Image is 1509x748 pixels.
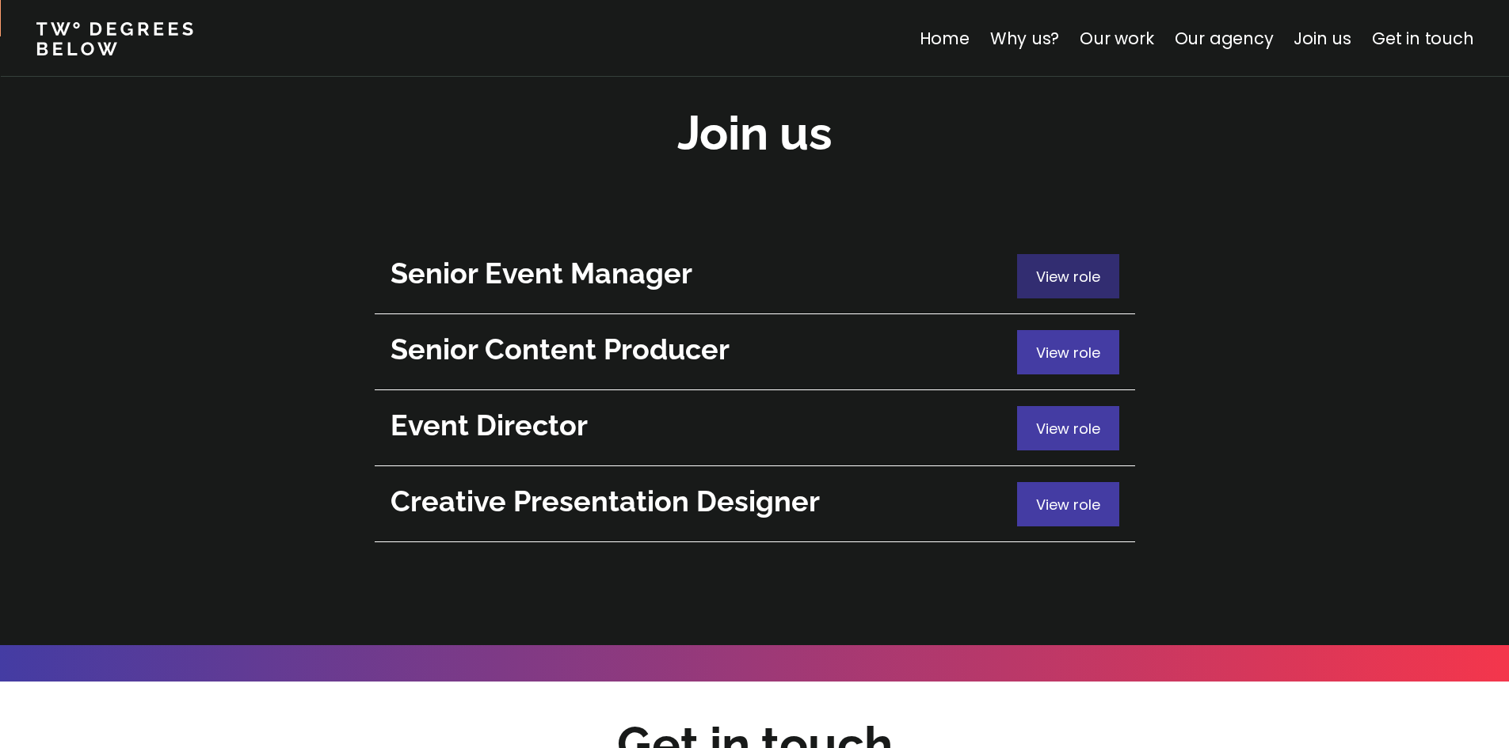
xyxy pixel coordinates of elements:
[375,390,1135,466] a: Event DirectorView role
[1036,495,1100,514] span: View role
[375,314,1135,390] a: Senior Content ProducerView role
[375,466,1135,542] a: Creative Presentation DesignerView role
[1174,27,1273,50] a: Our agency
[391,406,1009,445] h2: Event Director
[989,27,1059,50] a: Why us?
[1080,27,1153,50] a: Our work
[1036,343,1100,363] span: View role
[391,482,1009,521] h2: Creative Presentation Designer
[1372,27,1473,50] a: Get in touch
[1036,267,1100,287] span: View role
[677,101,833,165] h2: Join us
[391,254,1009,293] h2: Senior Event Manager
[919,27,969,50] a: Home
[391,330,1009,369] h2: Senior Content Producer
[1294,27,1351,50] a: Join us
[1036,419,1100,439] span: View role
[375,238,1135,314] a: Senior Event ManagerView role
